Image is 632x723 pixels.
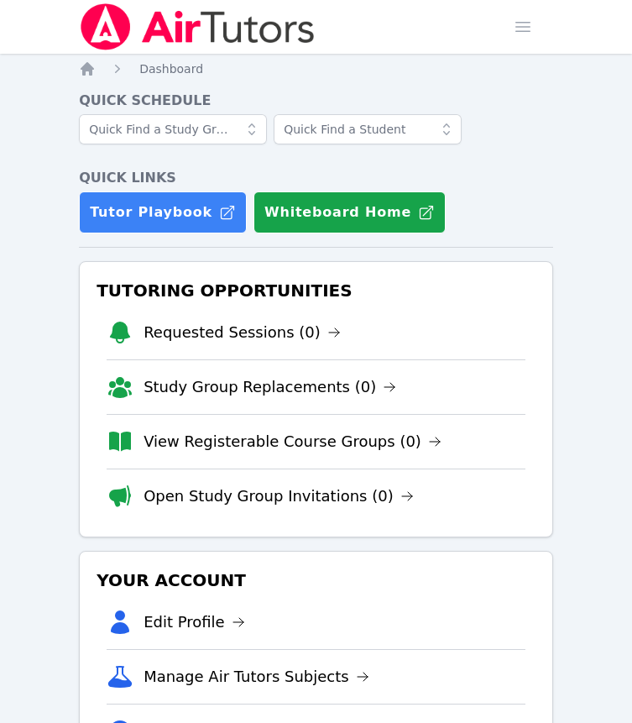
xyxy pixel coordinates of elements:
a: Manage Air Tutors Subjects [144,665,369,689]
a: Study Group Replacements (0) [144,375,396,399]
input: Quick Find a Study Group [79,114,267,144]
a: View Registerable Course Groups (0) [144,430,441,453]
nav: Breadcrumb [79,60,553,77]
span: Dashboard [139,62,203,76]
a: Requested Sessions (0) [144,321,341,344]
h4: Quick Schedule [79,91,553,111]
input: Quick Find a Student [274,114,462,144]
a: Dashboard [139,60,203,77]
h3: Your Account [93,565,539,595]
h4: Quick Links [79,168,553,188]
a: Open Study Group Invitations (0) [144,485,414,508]
h3: Tutoring Opportunities [93,275,539,306]
a: Edit Profile [144,610,245,634]
button: Whiteboard Home [253,191,446,233]
a: Tutor Playbook [79,191,247,233]
img: Air Tutors [79,3,316,50]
